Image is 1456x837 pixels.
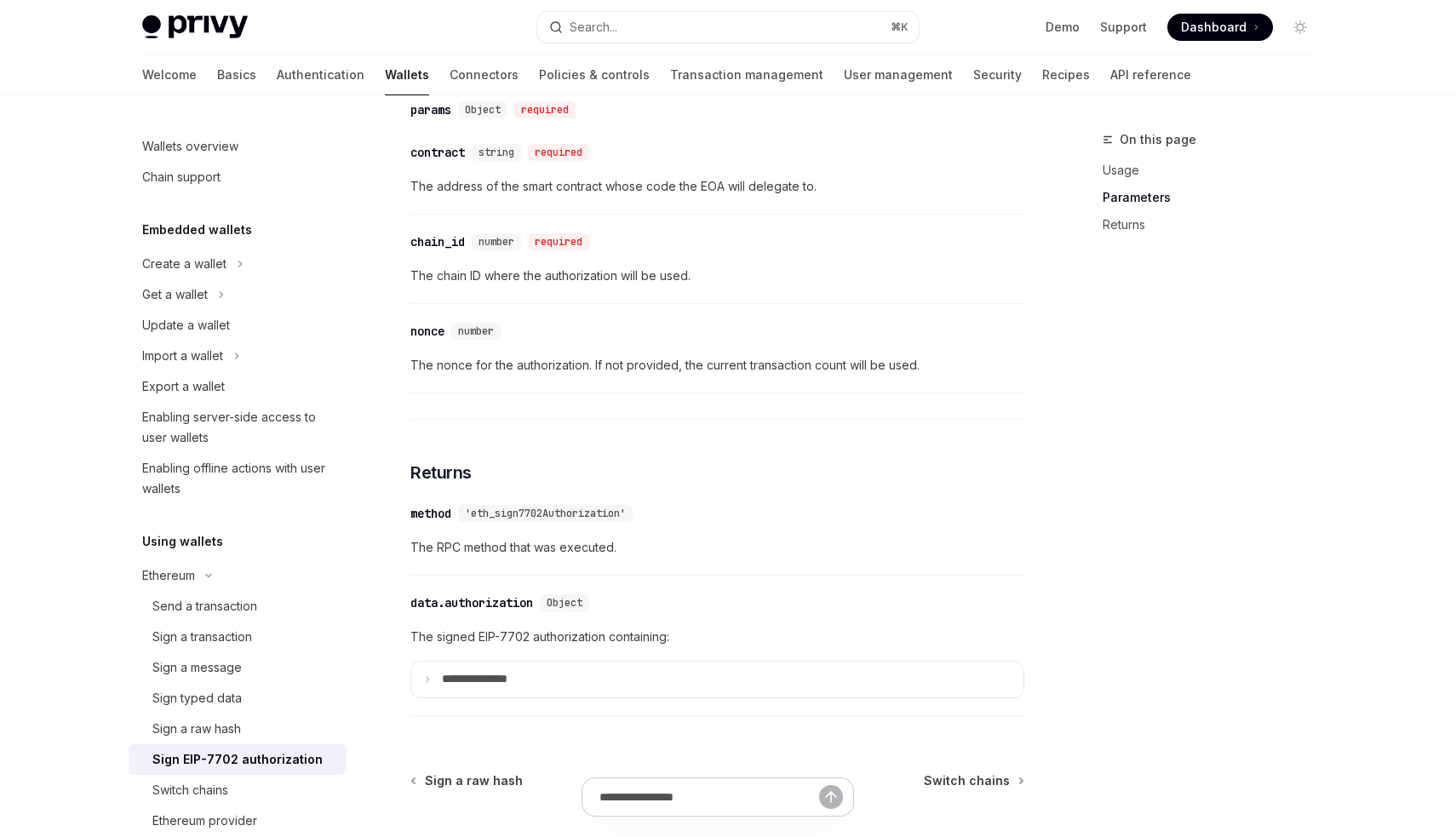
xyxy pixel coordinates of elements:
div: Switch chains [152,780,228,800]
a: Sign typed data [129,683,347,714]
span: ⌘ K [891,20,909,34]
div: Ethereum [142,565,195,586]
a: Ethereum provider [129,805,347,836]
div: chain_id [410,233,465,250]
div: data.authorization [410,594,533,611]
div: Update a wallet [142,315,230,335]
a: Authentication [277,54,364,95]
a: API reference [1110,54,1191,95]
span: 'eth_sign7702Authorization' [465,507,626,520]
a: Support [1100,19,1147,36]
div: Sign EIP-7702 authorization [152,749,323,770]
div: nonce [410,323,444,340]
a: Connectors [450,54,519,95]
a: Update a wallet [129,310,347,341]
div: Sign typed data [152,688,242,708]
a: Security [973,54,1022,95]
a: Sign a message [129,652,347,683]
button: Toggle dark mode [1287,14,1314,41]
div: Wallets overview [142,136,238,157]
a: Demo [1046,19,1080,36]
span: number [479,235,514,249]
a: Parameters [1103,184,1327,211]
a: Wallets overview [129,131,347,162]
span: The chain ID where the authorization will be used. [410,266,1024,286]
div: Chain support [142,167,221,187]
div: method [410,505,451,522]
a: Welcome [142,54,197,95]
a: Wallets [385,54,429,95]
span: Sign a raw hash [425,772,523,789]
div: Send a transaction [152,596,257,616]
a: Enabling offline actions with user wallets [129,453,347,504]
a: User management [844,54,953,95]
div: Enabling server-side access to user wallets [142,407,336,448]
span: Object [465,103,501,117]
span: The signed EIP-7702 authorization containing: [410,627,1024,647]
div: Create a wallet [142,254,226,274]
span: Dashboard [1181,19,1247,36]
span: Returns [410,461,472,484]
a: Transaction management [670,54,823,95]
a: Export a wallet [129,371,347,402]
button: Search...⌘K [537,12,919,43]
span: The address of the smart contract whose code the EOA will delegate to. [410,176,1024,197]
span: The nonce for the authorization. If not provided, the current transaction count will be used. [410,355,1024,376]
span: number [458,324,494,338]
div: Search... [570,17,617,37]
div: required [528,233,589,250]
a: Recipes [1042,54,1090,95]
div: Import a wallet [142,346,223,366]
a: Switch chains [924,772,1023,789]
a: Switch chains [129,775,347,805]
div: required [514,101,576,118]
span: Switch chains [924,772,1010,789]
div: Sign a message [152,657,242,678]
span: Object [547,596,582,610]
a: Send a transaction [129,591,347,622]
div: Enabling offline actions with user wallets [142,458,336,499]
div: Sign a raw hash [152,719,241,739]
a: Sign EIP-7702 authorization [129,744,347,775]
span: On this page [1120,129,1196,150]
h5: Using wallets [142,531,223,552]
a: Returns [1103,211,1327,238]
a: Dashboard [1167,14,1273,41]
span: The RPC method that was executed. [410,537,1024,558]
a: Sign a transaction [129,622,347,652]
div: Ethereum provider [152,811,257,831]
a: Sign a raw hash [412,772,523,789]
h5: Embedded wallets [142,220,252,240]
div: Export a wallet [142,376,225,397]
a: Usage [1103,157,1327,184]
div: required [528,144,589,161]
span: string [479,146,514,159]
div: contract [410,144,465,161]
a: Basics [217,54,256,95]
a: Chain support [129,162,347,192]
div: Get a wallet [142,284,208,305]
a: Enabling server-side access to user wallets [129,402,347,453]
div: Sign a transaction [152,627,252,647]
button: Send message [819,785,843,809]
a: Policies & controls [539,54,650,95]
div: params [410,101,451,118]
a: Sign a raw hash [129,714,347,744]
img: light logo [142,15,248,39]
